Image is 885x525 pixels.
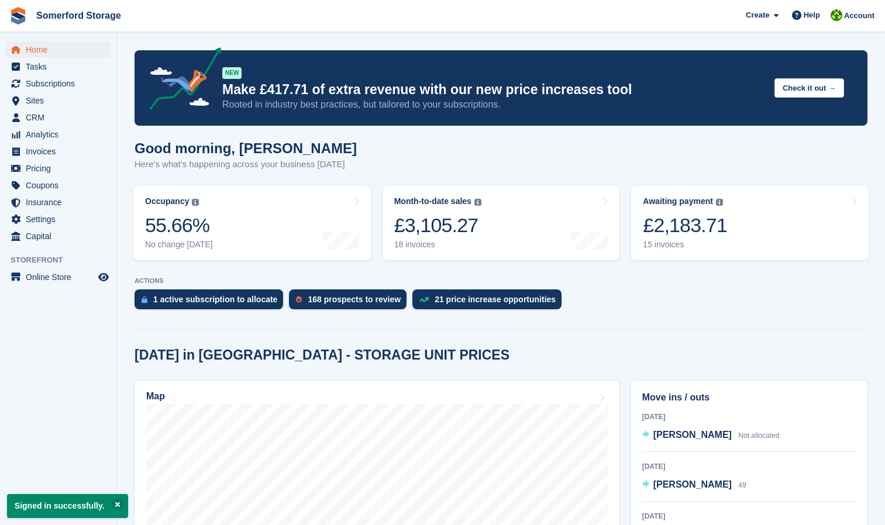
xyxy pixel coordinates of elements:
a: Occupancy 55.66% No change [DATE] [133,186,371,260]
div: 168 prospects to review [308,295,401,304]
img: icon-info-grey-7440780725fd019a000dd9b08b2336e03edf1995a4989e88bcd33f0948082b44.svg [192,199,199,206]
a: menu [6,92,111,109]
p: Make £417.71 of extra revenue with our new price increases tool [222,81,765,98]
div: £2,183.71 [643,213,727,237]
img: icon-info-grey-7440780725fd019a000dd9b08b2336e03edf1995a4989e88bcd33f0948082b44.svg [716,199,723,206]
img: icon-info-grey-7440780725fd019a000dd9b08b2336e03edf1995a4989e88bcd33f0948082b44.svg [474,199,481,206]
div: 18 invoices [394,240,481,250]
img: active_subscription_to_allocate_icon-d502201f5373d7db506a760aba3b589e785aa758c864c3986d89f69b8ff3... [142,296,147,303]
span: Create [746,9,769,21]
a: menu [6,126,111,143]
h2: Move ins / outs [642,391,856,405]
h2: [DATE] in [GEOGRAPHIC_DATA] - STORAGE UNIT PRICES [135,347,509,363]
a: menu [6,143,111,160]
img: price_increase_opportunities-93ffe204e8149a01c8c9dc8f82e8f89637d9d84a8eef4429ea346261dce0b2c0.svg [419,297,429,302]
span: Home [26,42,96,58]
div: 1 active subscription to allocate [153,295,277,304]
div: [DATE] [642,511,856,521]
img: prospect-51fa495bee0391a8d652442698ab0144808aea92771e9ea1ae160a38d050c398.svg [296,296,302,303]
a: Somerford Storage [32,6,126,25]
span: Analytics [26,126,96,143]
div: Awaiting payment [643,196,713,206]
div: £3,105.27 [394,213,481,237]
span: Help [804,9,820,21]
span: Tasks [26,58,96,75]
span: Online Store [26,269,96,285]
span: Pricing [26,160,96,177]
span: Subscriptions [26,75,96,92]
a: menu [6,58,111,75]
a: [PERSON_NAME] Not allocated [642,428,780,443]
span: Insurance [26,194,96,210]
div: 15 invoices [643,240,727,250]
a: menu [6,194,111,210]
h1: Good morning, [PERSON_NAME] [135,140,357,156]
p: Here's what's happening across your business [DATE] [135,158,357,171]
div: 21 price increase opportunities [435,295,556,304]
img: Michael Llewellen Palmer [831,9,842,21]
a: 21 price increase opportunities [412,289,567,315]
div: NEW [222,67,242,79]
span: Settings [26,211,96,227]
a: menu [6,160,111,177]
a: menu [6,177,111,194]
a: Awaiting payment £2,183.71 15 invoices [631,186,869,260]
a: menu [6,211,111,227]
span: [PERSON_NAME] [653,479,732,489]
p: Rooted in industry best practices, but tailored to your subscriptions. [222,98,765,111]
h2: Map [146,391,165,402]
span: Capital [26,228,96,244]
span: Account [844,10,874,22]
a: 1 active subscription to allocate [135,289,289,315]
a: [PERSON_NAME] 49 [642,478,746,493]
div: Month-to-date sales [394,196,471,206]
span: [PERSON_NAME] [653,430,732,440]
a: menu [6,42,111,58]
div: Occupancy [145,196,189,206]
span: 49 [738,481,746,489]
a: Month-to-date sales £3,105.27 18 invoices [383,186,620,260]
a: menu [6,228,111,244]
span: Storefront [11,254,116,266]
p: Signed in successfully. [7,494,128,518]
img: stora-icon-8386f47178a22dfd0bd8f6a31ec36ba5ce8667c1dd55bd0f319d3a0aa187defe.svg [9,7,27,25]
div: 55.66% [145,213,213,237]
span: Not allocated [738,431,779,440]
div: No change [DATE] [145,240,213,250]
a: 168 prospects to review [289,289,412,315]
a: menu [6,109,111,126]
span: Sites [26,92,96,109]
a: menu [6,75,111,92]
p: ACTIONS [135,277,867,285]
a: Preview store [97,270,111,284]
span: Invoices [26,143,96,160]
span: Coupons [26,177,96,194]
img: price-adjustments-announcement-icon-8257ccfd72463d97f412b2fc003d46551f7dbcb40ab6d574587a9cd5c0d94... [140,47,222,114]
span: CRM [26,109,96,126]
div: [DATE] [642,412,856,422]
a: menu [6,269,111,285]
button: Check it out → [774,78,844,98]
div: [DATE] [642,461,856,472]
